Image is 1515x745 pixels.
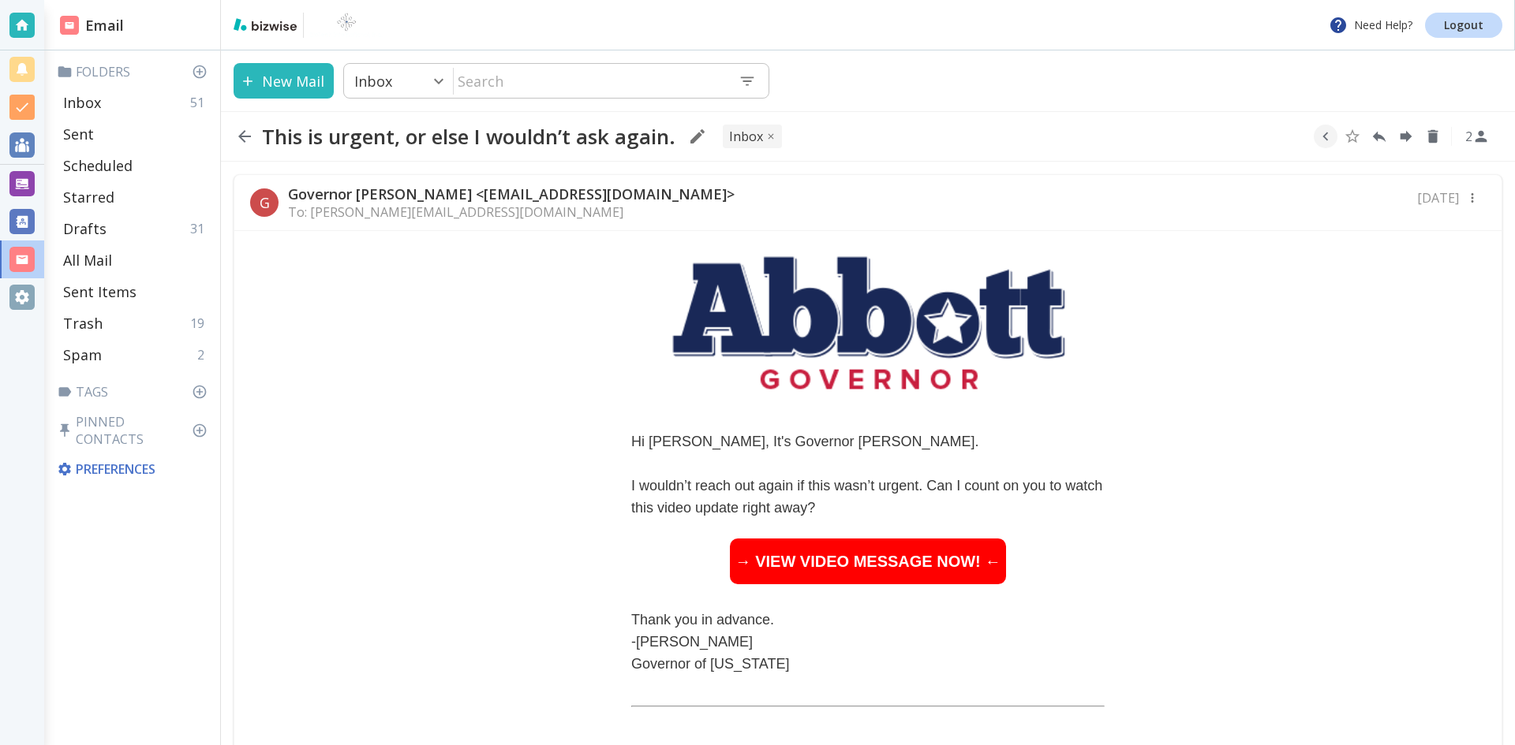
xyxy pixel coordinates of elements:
[63,251,112,270] p: All Mail
[63,345,102,364] p: Spam
[60,15,124,36] h2: Email
[234,18,297,31] img: bizwise
[1329,16,1412,35] p: Need Help?
[57,181,214,213] div: Starred
[63,314,103,333] p: Trash
[1417,189,1459,207] p: [DATE]
[190,220,211,237] p: 31
[57,413,214,448] p: Pinned Contacts
[63,219,107,238] p: Drafts
[260,193,270,212] p: G
[288,203,735,221] p: To: [PERSON_NAME][EMAIL_ADDRESS][DOMAIN_NAME]
[57,244,214,276] div: All Mail
[1425,13,1502,38] a: Logout
[354,72,392,91] p: Inbox
[63,188,114,207] p: Starred
[1444,20,1483,31] p: Logout
[57,150,214,181] div: Scheduled
[234,175,1502,231] div: GGovernor [PERSON_NAME] <[EMAIL_ADDRESS][DOMAIN_NAME]>To: [PERSON_NAME][EMAIL_ADDRESS][DOMAIN_NAM...
[729,128,763,145] p: INBOX
[57,383,214,400] p: Tags
[57,213,214,244] div: Drafts31
[1394,125,1418,148] button: Forward
[262,124,675,149] h2: This is urgent, or else I wouldn’t ask again.
[310,13,383,38] img: BioTech International
[454,65,726,97] input: Search
[1458,117,1496,155] button: See Participants
[1421,125,1445,148] button: Delete
[57,87,214,118] div: Inbox51
[190,94,211,111] p: 51
[57,118,214,150] div: Sent
[57,63,214,80] p: Folders
[57,276,214,307] div: Sent Items
[234,63,334,99] button: New Mail
[54,454,214,484] div: Preferences
[288,184,735,203] p: Governor [PERSON_NAME] <[EMAIL_ADDRESS][DOMAIN_NAME]>
[1465,128,1472,145] p: 2
[57,460,211,478] p: Preferences
[63,282,137,301] p: Sent Items
[190,315,211,332] p: 19
[57,307,214,339] div: Trash19
[63,125,94,143] p: Sent
[63,93,101,112] p: Inbox
[60,16,79,35] img: DashboardSidebarEmail.svg
[63,156,133,175] p: Scheduled
[197,346,211,363] p: 2
[1367,125,1391,148] button: Reply
[57,339,214,371] div: Spam2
